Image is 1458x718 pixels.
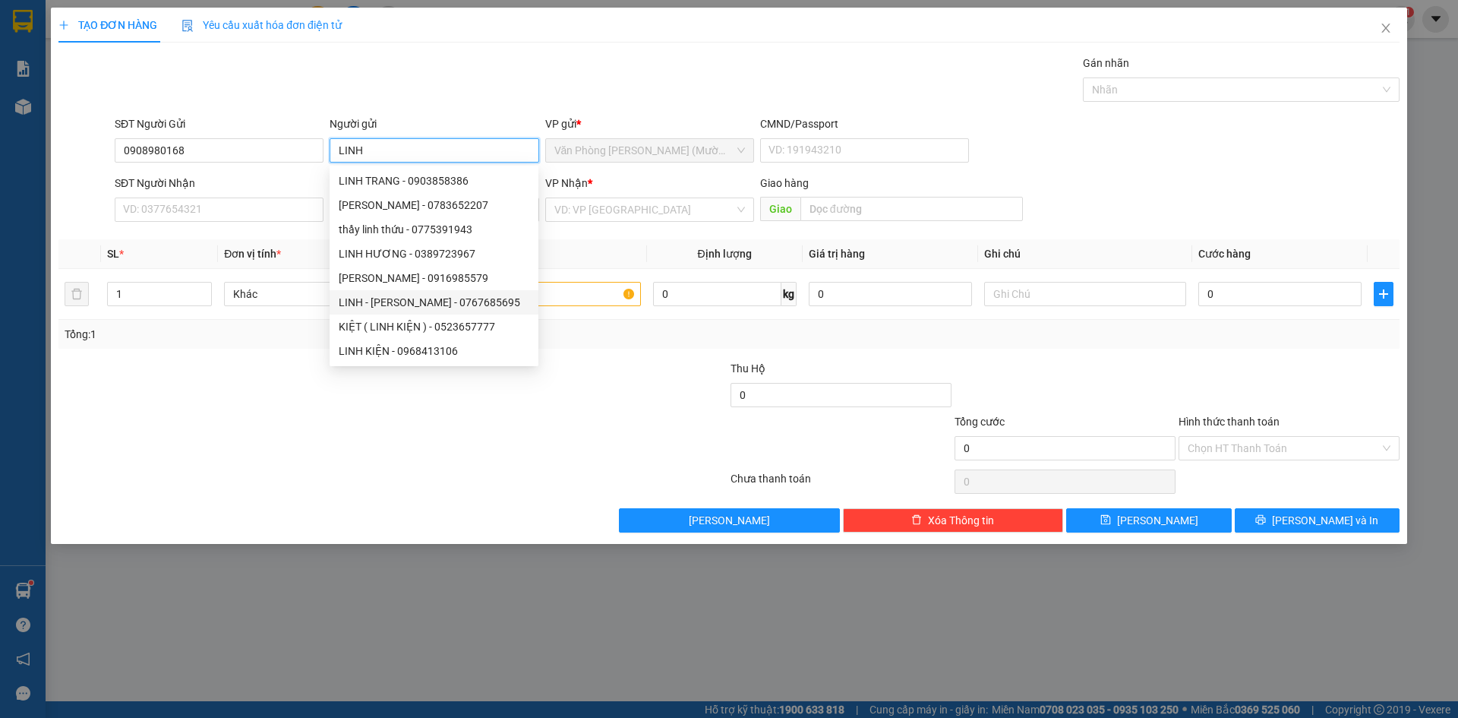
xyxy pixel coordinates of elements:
div: thầy linh thứu - 0775391943 [339,221,529,238]
b: [DOMAIN_NAME] [128,58,209,70]
div: SĐT Người Gửi [115,115,323,132]
div: SĐT Người Nhận [115,175,323,191]
div: LINH HƯƠNG - 0389723967 [339,245,529,262]
span: printer [1255,514,1266,527]
div: LINH HƯƠNG - 0389723967 [330,242,538,266]
div: VP gửi [545,115,754,132]
span: Đơn vị tính [224,248,281,260]
div: Người gửi [330,115,538,132]
span: Văn Phòng Trần Phú (Mường Thanh) [554,139,745,162]
button: delete [65,282,89,306]
span: down [199,296,208,305]
b: [PERSON_NAME] [19,98,86,169]
img: logo.jpg [19,19,95,95]
button: plus [1374,282,1393,306]
button: [PERSON_NAME] [619,508,840,533]
button: Close [1365,8,1407,50]
span: Giao [760,197,800,221]
div: LINH NGỌC - 0783652207 [330,193,538,217]
b: BIÊN NHẬN GỬI HÀNG [98,22,146,120]
span: Yêu cầu xuất hóa đơn điện tử [181,19,342,31]
th: Ghi chú [978,239,1192,269]
img: icon [181,20,194,32]
div: KIỆT ( LINH KIỆN ) - 0523657777 [339,318,529,335]
span: up [199,285,208,294]
div: LINH - [PERSON_NAME] - 0767685695 [339,294,529,311]
span: kg [781,282,797,306]
span: TẠO ĐƠN HÀNG [58,19,157,31]
button: save[PERSON_NAME] [1066,508,1231,533]
span: delete [911,514,922,527]
div: LINH KIỆN - 0968413106 [339,343,529,359]
span: Thu Hộ [731,362,765,375]
span: Xóa Thông tin [928,512,994,529]
span: Định lượng [698,248,752,260]
span: Cước hàng [1198,248,1251,260]
input: VD: Bàn, Ghế [438,282,640,306]
span: [PERSON_NAME] [1117,512,1198,529]
div: LINH TRANG - 0903858386 [330,169,538,193]
input: Dọc đường [800,197,1023,221]
span: plus [58,20,69,30]
span: plus [1374,288,1393,300]
span: save [1100,514,1111,527]
span: [PERSON_NAME] và In [1272,512,1378,529]
div: LINH VŨ - 0916985579 [330,266,538,290]
span: Tổng cước [955,416,1005,428]
div: Chưa thanh toán [729,470,953,497]
div: [PERSON_NAME] - 0916985579 [339,270,529,286]
div: thầy linh thứu - 0775391943 [330,217,538,242]
div: KIỆT ( LINH KIỆN ) - 0523657777 [330,315,538,339]
li: (c) 2017 [128,72,209,91]
button: printer[PERSON_NAME] và In [1235,508,1400,533]
span: VP Nhận [545,177,588,189]
img: logo.jpg [165,19,201,55]
span: close [1380,22,1392,34]
div: LINH - BẢO VINH - 0767685695 [330,290,538,315]
span: Giao hàng [760,177,809,189]
div: LINH TRANG - 0903858386 [339,172,529,189]
div: CMND/Passport [760,115,969,132]
span: Giá trị hàng [809,248,865,260]
div: [PERSON_NAME] - 0783652207 [339,197,529,214]
input: 0 [809,282,972,306]
span: SL [107,248,119,260]
span: Khác [233,283,417,305]
span: Decrease Value [194,294,211,305]
div: LINH KIỆN - 0968413106 [330,339,538,363]
input: Ghi Chú [984,282,1186,306]
div: Tổng: 1 [65,326,563,343]
button: deleteXóa Thông tin [843,508,1064,533]
span: Increase Value [194,283,211,294]
label: Hình thức thanh toán [1179,416,1280,428]
label: Gán nhãn [1083,57,1129,69]
span: [PERSON_NAME] [689,512,770,529]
